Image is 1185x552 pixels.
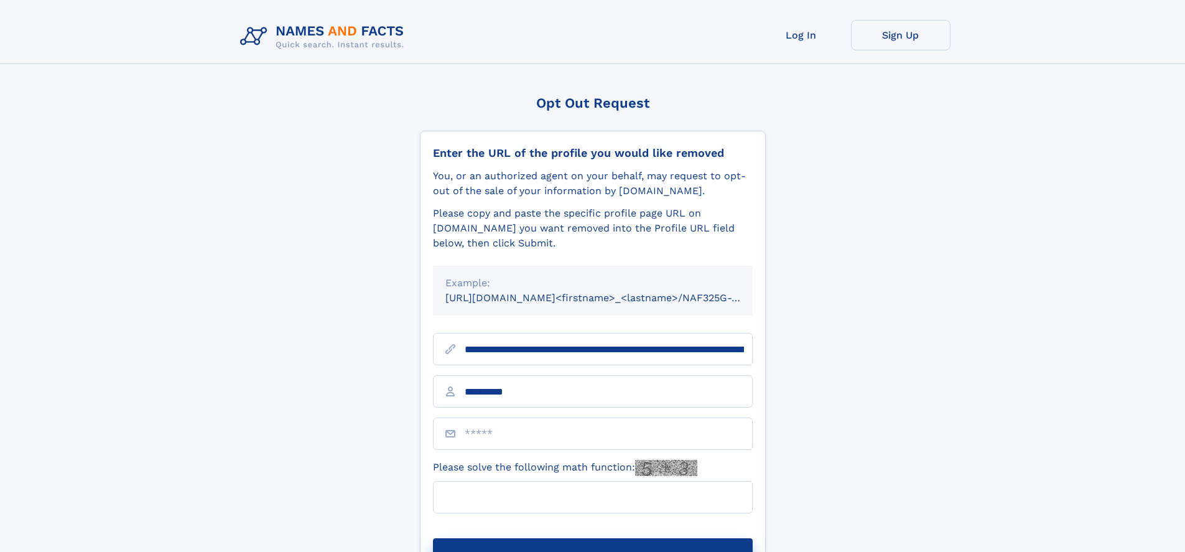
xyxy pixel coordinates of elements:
div: Opt Out Request [420,95,766,111]
img: Logo Names and Facts [235,20,414,54]
div: You, or an authorized agent on your behalf, may request to opt-out of the sale of your informatio... [433,169,753,199]
small: [URL][DOMAIN_NAME]<firstname>_<lastname>/NAF325G-xxxxxxxx [445,292,776,304]
label: Please solve the following math function: [433,460,697,476]
div: Enter the URL of the profile you would like removed [433,146,753,160]
div: Please copy and paste the specific profile page URL on [DOMAIN_NAME] you want removed into the Pr... [433,206,753,251]
a: Log In [751,20,851,50]
div: Example: [445,276,740,291]
a: Sign Up [851,20,950,50]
